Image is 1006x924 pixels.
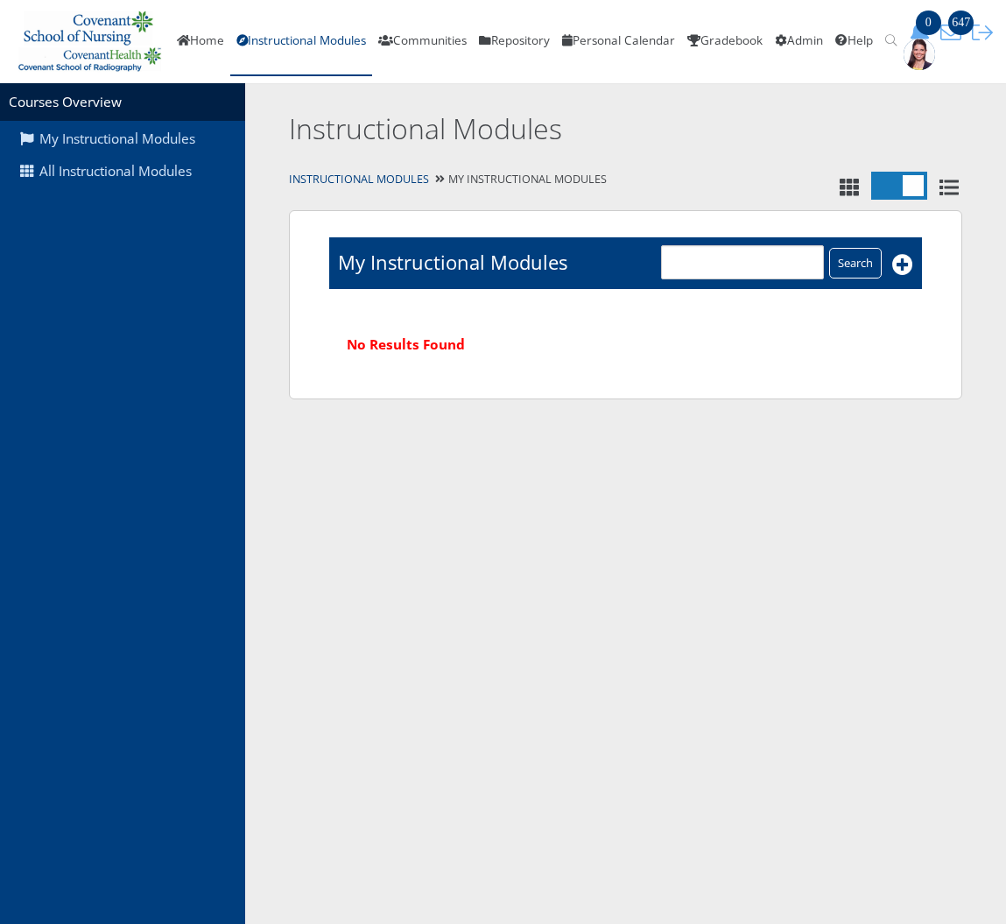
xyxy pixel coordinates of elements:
[936,178,962,197] i: List
[171,7,230,77] a: Home
[904,22,935,40] a: 0
[904,22,935,43] button: 0
[9,93,122,111] a: Courses Overview
[289,172,429,187] a: Instructional Modules
[473,7,556,77] a: Repository
[329,317,922,372] div: No Results Found
[289,109,827,149] h2: Instructional Modules
[556,7,681,77] a: Personal Calendar
[681,7,769,77] a: Gradebook
[372,7,473,77] a: Communities
[769,7,829,77] a: Admin
[230,7,372,77] a: Instructional Modules
[245,167,1006,193] div: My Instructional Modules
[338,249,567,276] h1: My Instructional Modules
[935,22,967,40] a: 647
[904,39,935,70] img: 1943_125_125.jpg
[829,7,879,77] a: Help
[836,178,862,197] i: Tile
[916,11,941,35] span: 0
[829,248,882,279] input: Search
[892,254,913,275] i: Add New
[948,11,974,35] span: 647
[935,22,967,43] button: 647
